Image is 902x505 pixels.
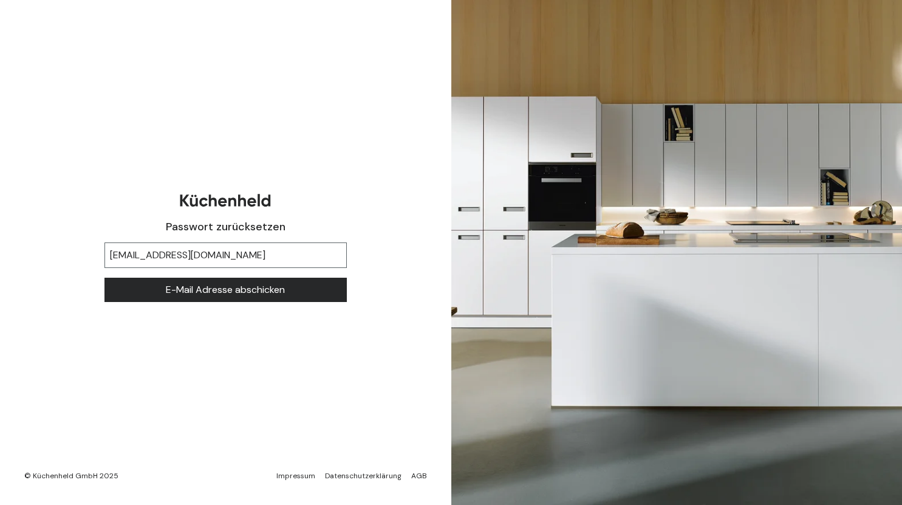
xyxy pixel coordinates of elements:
[166,283,285,297] span: E-Mail Adresse abschicken
[180,194,271,207] img: Kuechenheld logo
[104,218,347,235] h1: Passwort zurücksetzen
[276,471,315,481] a: Impressum
[104,242,347,268] input: Geben Sie bitte Ihre E-Mail Adresse ein
[24,471,118,481] div: © Küchenheld GmbH 2025
[411,471,427,481] a: AGB
[325,471,401,481] a: Datenschutzerklärung
[104,278,347,302] button: E-Mail Adresse abschicken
